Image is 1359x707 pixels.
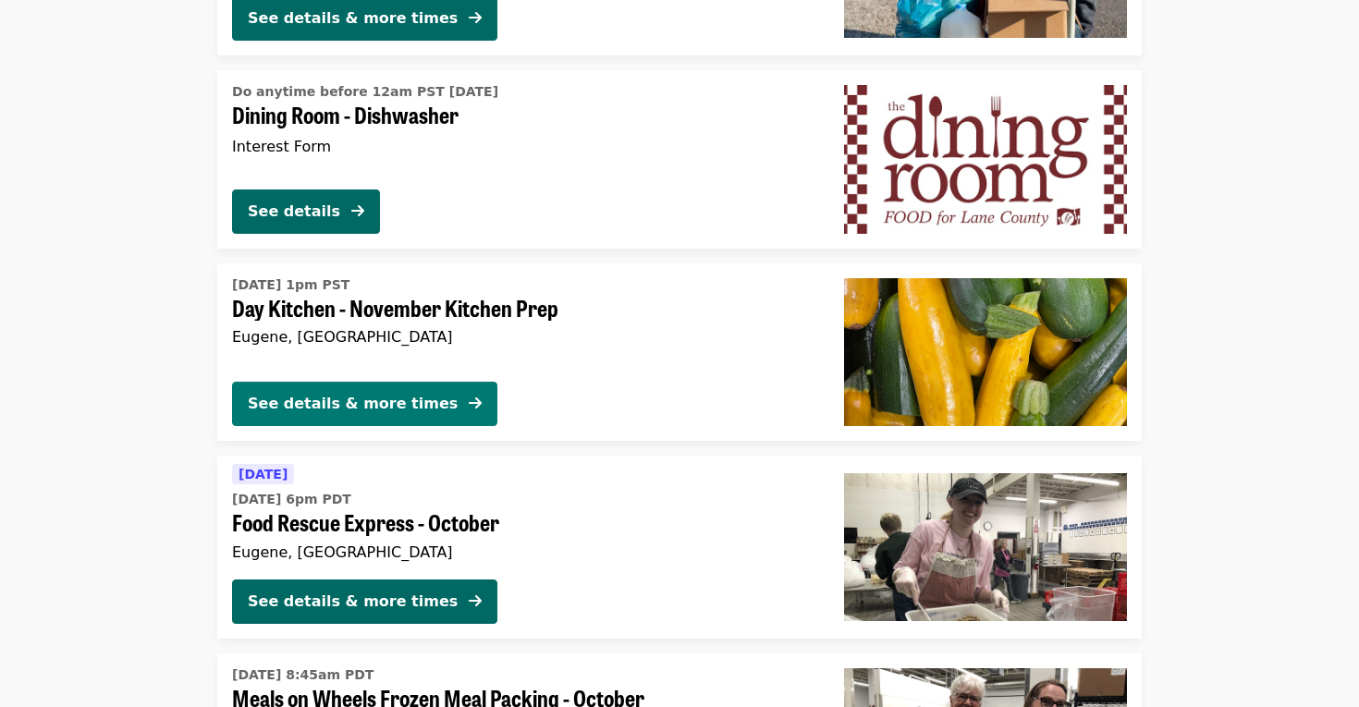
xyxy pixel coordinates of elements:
div: Eugene, [GEOGRAPHIC_DATA] [232,543,814,561]
a: See details for "Dining Room - Dishwasher" [217,70,1142,248]
span: Interest Form [232,138,331,155]
time: [DATE] 8:45am PDT [232,665,373,685]
a: See details for "Food Rescue Express - October" [217,456,1142,639]
img: Dining Room - Dishwasher organized by FOOD For Lane County [844,85,1127,233]
div: See details [248,201,340,223]
div: See details & more times [248,7,458,30]
i: arrow-right icon [469,395,482,412]
button: See details & more times [232,579,497,624]
i: arrow-right icon [469,592,482,610]
span: [DATE] [239,467,288,481]
img: Food Rescue Express - October organized by FOOD For Lane County [844,473,1127,621]
time: [DATE] 6pm PDT [232,490,351,509]
span: Food Rescue Express - October [232,509,814,536]
time: [DATE] 1pm PST [232,275,349,295]
button: See details [232,189,380,234]
i: arrow-right icon [469,9,482,27]
div: See details & more times [248,591,458,613]
div: Eugene, [GEOGRAPHIC_DATA] [232,328,814,346]
span: Dining Room - Dishwasher [232,102,814,128]
i: arrow-right icon [351,202,364,220]
span: Day Kitchen - November Kitchen Prep [232,295,814,322]
div: See details & more times [248,393,458,415]
span: Do anytime before 12am PST [DATE] [232,84,498,99]
img: Day Kitchen - November Kitchen Prep organized by FOOD For Lane County [844,278,1127,426]
a: See details for "Day Kitchen - November Kitchen Prep" [217,263,1142,441]
button: See details & more times [232,382,497,426]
